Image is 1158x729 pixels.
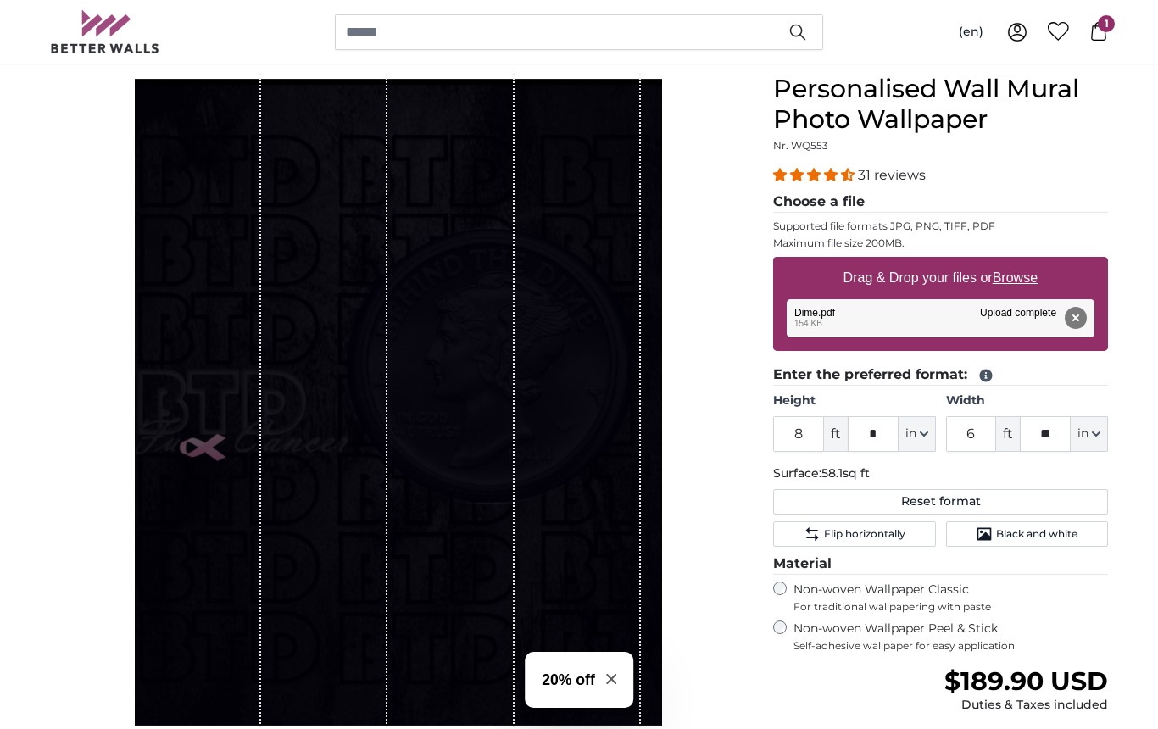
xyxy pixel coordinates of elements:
span: 4.32 stars [773,167,858,183]
label: Non-woven Wallpaper Classic [793,582,1108,614]
label: Width [946,392,1108,409]
span: in [905,426,916,442]
span: For traditional wallpapering with paste [793,600,1108,614]
span: $189.90 USD [944,665,1108,697]
button: in [899,416,936,452]
div: Duties & Taxes included [944,697,1108,714]
span: 31 reviews [858,167,926,183]
h1: Personalised Wall Mural Photo Wallpaper [773,74,1108,135]
legend: Choose a file [773,192,1108,213]
button: Black and white [946,521,1108,547]
span: 1 [1098,15,1115,32]
label: Non-woven Wallpaper Peel & Stick [793,620,1108,653]
span: Self-adhesive wallpaper for easy application [793,639,1108,653]
span: Black and white [996,527,1077,541]
img: Betterwalls [50,10,160,53]
p: Supported file formats JPG, PNG, TIFF, PDF [773,220,1108,233]
legend: Material [773,554,1108,575]
span: in [1077,426,1088,442]
label: Height [773,392,935,409]
span: ft [996,416,1020,452]
button: Reset format [773,489,1108,515]
button: Flip horizontally [773,521,935,547]
p: Maximum file size 200MB. [773,237,1108,250]
legend: Enter the preferred format: [773,364,1108,386]
span: Flip horizontally [824,527,905,541]
button: in [1071,416,1108,452]
button: (en) [945,17,997,47]
u: Browse [993,270,1038,285]
span: 58.1sq ft [821,465,870,481]
span: ft [824,416,848,452]
p: Surface: [773,465,1108,482]
span: Nr. WQ553 [773,139,828,152]
label: Drag & Drop your files or [837,261,1044,295]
